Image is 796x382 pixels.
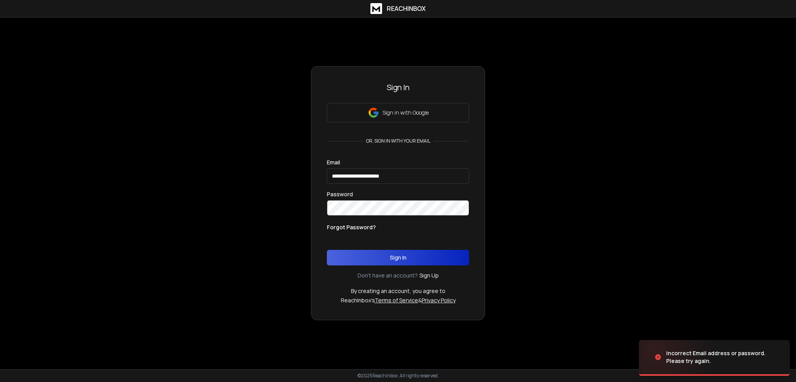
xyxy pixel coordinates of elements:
[341,297,456,304] p: ReachInbox's &
[419,272,439,279] a: Sign Up
[639,336,717,378] img: image
[422,297,456,304] a: Privacy Policy
[327,192,353,197] label: Password
[370,3,382,14] img: logo
[327,103,469,122] button: Sign in with Google
[351,287,445,295] p: By creating an account, you agree to
[358,373,439,379] p: © 2025 Reachinbox. All rights reserved.
[375,297,418,304] a: Terms of Service
[666,349,780,365] div: Incorrect Email address or password. Please try again.
[327,250,469,265] button: Sign In
[382,109,429,117] p: Sign in with Google
[363,138,433,144] p: or, sign in with your email
[370,3,426,14] a: ReachInbox
[327,82,469,93] h3: Sign In
[358,272,418,279] p: Don't have an account?
[327,223,376,231] p: Forgot Password?
[327,160,340,165] label: Email
[387,4,426,13] h1: ReachInbox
